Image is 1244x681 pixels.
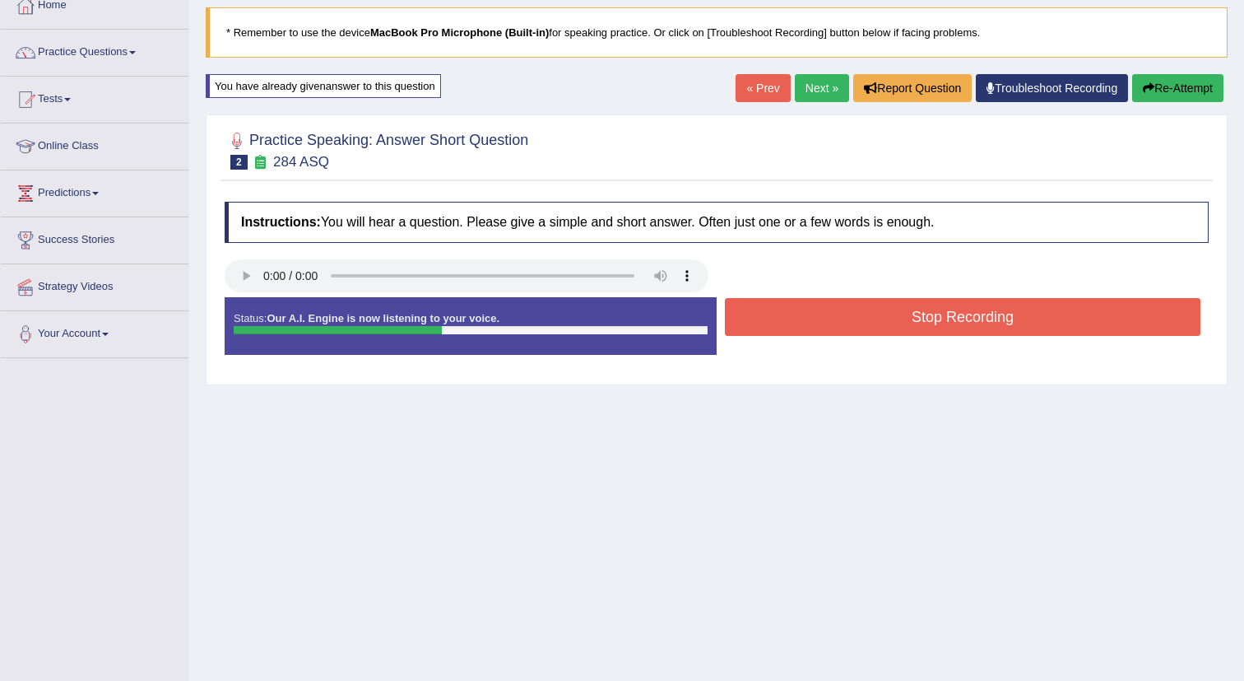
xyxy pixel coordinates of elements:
h4: You will hear a question. Please give a simple and short answer. Often just one or a few words is... [225,202,1209,243]
a: « Prev [736,74,790,102]
blockquote: * Remember to use the device for speaking practice. Or click on [Troubleshoot Recording] button b... [206,7,1228,58]
b: MacBook Pro Microphone (Built-in) [370,26,549,39]
a: Practice Questions [1,30,188,71]
div: You have already given answer to this question [206,74,441,98]
button: Re-Attempt [1132,74,1223,102]
h2: Practice Speaking: Answer Short Question [225,128,528,170]
a: Next » [795,74,849,102]
a: Your Account [1,311,188,352]
span: 2 [230,155,248,170]
a: Tests [1,77,188,118]
small: Exam occurring question [252,155,269,170]
small: 284 ASQ [273,154,329,170]
a: Success Stories [1,217,188,259]
a: Strategy Videos [1,264,188,306]
a: Online Class [1,124,188,165]
a: Predictions [1,170,188,212]
button: Report Question [853,74,972,102]
a: Troubleshoot Recording [976,74,1128,102]
strong: Our A.I. Engine is now listening to your voice. [267,312,499,324]
b: Instructions: [241,215,321,229]
button: Stop Recording [725,298,1200,336]
div: Status: [225,297,717,355]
